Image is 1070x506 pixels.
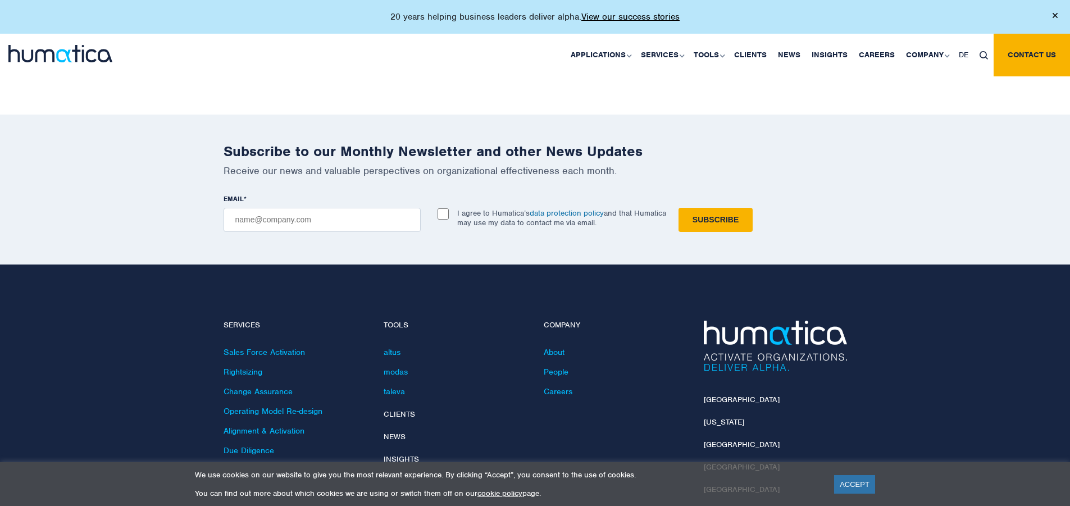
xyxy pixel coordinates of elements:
[679,208,753,232] input: Subscribe
[390,11,680,22] p: 20 years helping business leaders deliver alpha.
[544,367,568,377] a: People
[704,395,780,404] a: [GEOGRAPHIC_DATA]
[853,34,900,76] a: Careers
[834,475,875,494] a: ACCEPT
[8,45,112,62] img: logo
[980,51,988,60] img: search_icon
[224,367,262,377] a: Rightsizing
[806,34,853,76] a: Insights
[224,406,322,416] a: Operating Model Re-design
[704,440,780,449] a: [GEOGRAPHIC_DATA]
[477,489,522,498] a: cookie policy
[224,208,421,232] input: name@company.com
[224,165,847,177] p: Receive our news and valuable perspectives on organizational effectiveness each month.
[224,194,244,203] span: EMAIL
[900,34,953,76] a: Company
[704,417,744,427] a: [US_STATE]
[384,386,405,396] a: taleva
[224,386,293,396] a: Change Assurance
[438,208,449,220] input: I agree to Humatica’sdata protection policyand that Humatica may use my data to contact me via em...
[224,445,274,455] a: Due Diligence
[959,50,968,60] span: DE
[565,34,635,76] a: Applications
[530,208,604,218] a: data protection policy
[544,347,564,357] a: About
[384,347,400,357] a: altus
[581,11,680,22] a: View our success stories
[384,432,406,441] a: News
[224,426,304,436] a: Alignment & Activation
[994,34,1070,76] a: Contact us
[384,454,419,464] a: Insights
[544,321,687,330] h4: Company
[704,321,847,371] img: Humatica
[728,34,772,76] a: Clients
[544,386,572,396] a: Careers
[224,321,367,330] h4: Services
[384,367,408,377] a: modas
[772,34,806,76] a: News
[635,34,688,76] a: Services
[384,409,415,419] a: Clients
[195,470,820,480] p: We use cookies on our website to give you the most relevant experience. By clicking “Accept”, you...
[224,347,305,357] a: Sales Force Activation
[224,143,847,160] h2: Subscribe to our Monthly Newsletter and other News Updates
[457,208,666,227] p: I agree to Humatica’s and that Humatica may use my data to contact me via email.
[384,321,527,330] h4: Tools
[195,489,820,498] p: You can find out more about which cookies we are using or switch them off on our page.
[953,34,974,76] a: DE
[688,34,728,76] a: Tools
